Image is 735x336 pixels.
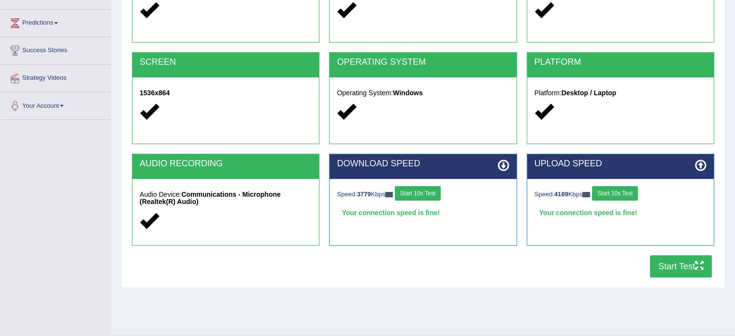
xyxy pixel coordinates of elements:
[534,159,706,169] h2: UPLOAD SPEED
[534,58,706,67] h2: PLATFORM
[385,192,393,197] img: ajax-loader-fb-connection.gif
[140,89,170,97] strong: 1536x864
[337,89,509,97] h5: Operating System:
[582,192,590,197] img: ajax-loader-fb-connection.gif
[393,89,422,97] strong: Windows
[562,89,617,97] strong: Desktop / Laptop
[0,37,111,61] a: Success Stories
[140,191,312,206] h5: Audio Device:
[337,58,509,67] h2: OPERATING SYSTEM
[140,58,312,67] h2: SCREEN
[395,186,441,201] button: Start 10s Test
[554,190,568,198] strong: 4189
[337,186,509,203] div: Speed: Kbps
[0,92,111,117] a: Your Account
[140,190,281,205] strong: Communications - Microphone (Realtek(R) Audio)
[0,10,111,34] a: Predictions
[592,186,638,201] button: Start 10s Test
[337,159,509,169] h2: DOWNLOAD SPEED
[140,159,312,169] h2: AUDIO RECORDING
[534,186,706,203] div: Speed: Kbps
[534,205,706,220] div: Your connection speed is fine!
[337,205,509,220] div: Your connection speed is fine!
[650,255,712,278] button: Start Test
[534,89,706,97] h5: Platform:
[0,65,111,89] a: Strategy Videos
[357,190,371,198] strong: 3779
